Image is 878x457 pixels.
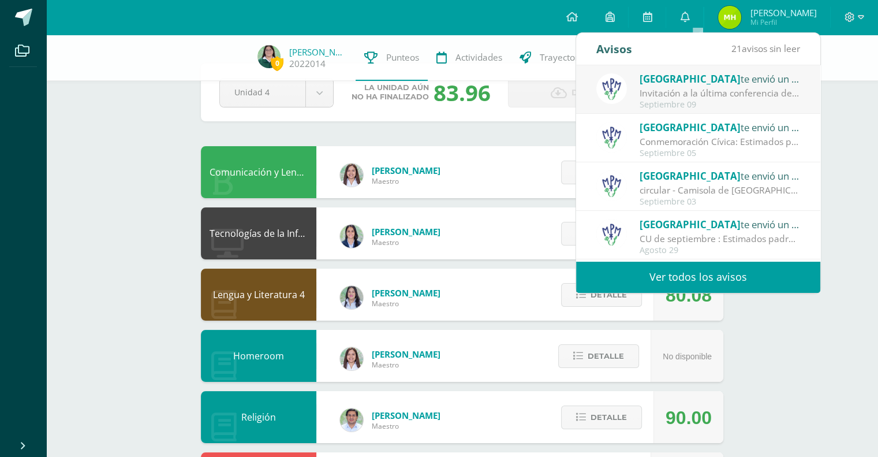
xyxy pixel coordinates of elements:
[596,33,632,65] div: Avisos
[372,360,440,370] span: Maestro
[750,7,816,18] span: [PERSON_NAME]
[640,168,800,183] div: te envió un aviso
[372,410,440,421] span: [PERSON_NAME]
[340,225,363,248] img: 7489ccb779e23ff9f2c3e89c21f82ed0.png
[372,287,440,299] span: [PERSON_NAME]
[640,218,741,231] span: [GEOGRAPHIC_DATA]
[372,226,440,237] span: [PERSON_NAME]
[201,269,316,321] div: Lengua y Literatura 4
[511,35,595,81] a: Trayectoria
[561,161,642,184] button: Detalle
[234,79,291,106] span: Unidad 4
[455,51,502,64] span: Actividades
[718,6,741,29] img: 8cfee9302e94c67f695fad48b611364c.png
[750,17,816,27] span: Mi Perfil
[561,406,642,429] button: Detalle
[640,100,800,110] div: Septiembre 09
[372,299,440,309] span: Maestro
[271,56,283,70] span: 0
[386,51,419,64] span: Punteos
[596,122,627,153] img: a3978fa95217fc78923840df5a445bcb.png
[340,347,363,370] img: acecb51a315cac2de2e3deefdb732c9f.png
[434,77,491,107] div: 83.96
[372,421,440,431] span: Maestro
[640,184,800,197] div: circular - Camisola de Guatemala: Estimados padres de familia: Compartimos con ustedes circular. ...
[372,176,440,186] span: Maestro
[640,135,800,148] div: Conmemoración Cívica: Estimados padres de familia: Compartimos con ustedes información de la Conm...
[372,165,440,176] span: [PERSON_NAME]
[372,348,440,360] span: [PERSON_NAME]
[588,345,624,367] span: Detalle
[257,45,281,68] img: 3e3fd6e5ab412e34de53ec92eb8dbd43.png
[356,35,428,81] a: Punteos
[666,269,712,321] div: 80.08
[571,79,662,107] span: Descargar boleta
[201,391,316,443] div: Religión
[640,72,741,86] span: [GEOGRAPHIC_DATA]
[640,148,800,158] div: Septiembre 05
[663,352,712,361] span: No disponible
[731,42,800,55] span: avisos sin leer
[640,71,800,86] div: te envió un aviso
[561,222,642,246] button: Detalle
[201,330,316,382] div: Homeroom
[640,120,800,135] div: te envió un aviso
[540,51,586,64] span: Trayectoria
[640,197,800,207] div: Septiembre 03
[201,207,316,259] div: Tecnologías de la Información y la Comunicación 4
[558,344,639,368] button: Detalle
[731,42,742,55] span: 21
[596,170,627,201] img: a3978fa95217fc78923840df5a445bcb.png
[201,146,316,198] div: Comunicación y Lenguaje L3 Inglés 4
[640,87,800,100] div: Invitación a la última conferencia del año: Estimados padres de familia: Con mucha alegría les in...
[596,73,627,104] img: a3978fa95217fc78923840df5a445bcb.png
[640,169,741,183] span: [GEOGRAPHIC_DATA]
[591,407,627,428] span: Detalle
[340,164,363,187] img: acecb51a315cac2de2e3deefdb732c9f.png
[561,283,642,307] button: Detalle
[640,246,800,255] div: Agosto 29
[591,284,627,306] span: Detalle
[666,392,712,444] div: 90.00
[640,217,800,232] div: te envió un aviso
[352,83,429,102] span: La unidad aún no ha finalizado
[372,237,440,247] span: Maestro
[640,121,741,134] span: [GEOGRAPHIC_DATA]
[640,232,800,246] div: CU de septiembre : Estimados padres de familia: Les compartimos el CU del mes de septiembre. ¡Fel...
[576,261,820,293] a: Ver todos los avisos
[596,219,627,250] img: a3978fa95217fc78923840df5a445bcb.png
[289,46,347,58] a: [PERSON_NAME]
[220,79,333,107] a: Unidad 4
[428,35,511,81] a: Actividades
[340,408,363,432] img: f767cae2d037801592f2ba1a5db71a2a.png
[289,58,326,70] a: 2022014
[340,286,363,309] img: df6a3bad71d85cf97c4a6d1acf904499.png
